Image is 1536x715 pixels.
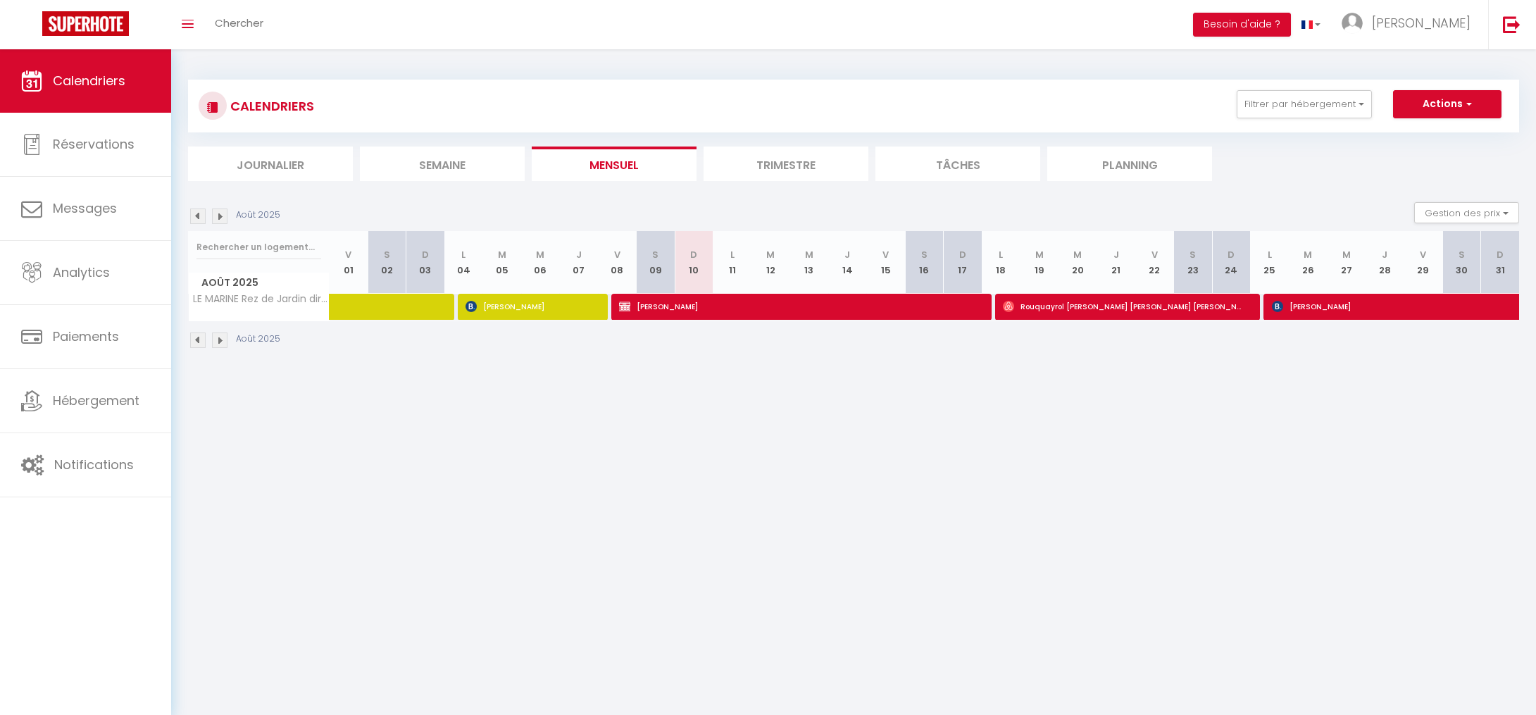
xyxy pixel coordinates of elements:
li: Planning [1047,147,1212,181]
th: 07 [560,231,599,294]
abbr: S [1459,248,1465,261]
abbr: M [766,248,775,261]
abbr: M [1035,248,1044,261]
th: 09 [637,231,675,294]
th: 19 [1020,231,1059,294]
abbr: D [422,248,429,261]
li: Semaine [360,147,525,181]
button: Actions [1393,90,1501,118]
th: 01 [330,231,368,294]
abbr: J [1382,248,1387,261]
li: Mensuel [532,147,697,181]
abbr: J [1113,248,1119,261]
abbr: L [730,248,735,261]
th: 14 [828,231,867,294]
abbr: L [1268,248,1272,261]
abbr: S [652,248,658,261]
abbr: V [1151,248,1158,261]
abbr: V [614,248,620,261]
p: Août 2025 [236,209,280,222]
th: 10 [675,231,713,294]
th: 03 [406,231,445,294]
abbr: D [1228,248,1235,261]
img: logout [1503,15,1521,33]
th: 04 [444,231,483,294]
th: 28 [1366,231,1404,294]
abbr: M [805,248,813,261]
button: Filtrer par hébergement [1237,90,1372,118]
abbr: J [844,248,850,261]
abbr: V [1420,248,1426,261]
span: Rouquayrol [PERSON_NAME] [PERSON_NAME] [PERSON_NAME] Rouquayrol-[PERSON_NAME] [1003,293,1244,320]
abbr: D [690,248,697,261]
img: Super Booking [42,11,129,36]
th: 22 [1135,231,1174,294]
th: 29 [1404,231,1443,294]
span: Hébergement [53,392,139,409]
th: 05 [483,231,522,294]
span: LE MARINE Rez de Jardin direct [GEOGRAPHIC_DATA] Privé [191,294,332,304]
abbr: S [921,248,928,261]
abbr: J [576,248,582,261]
th: 18 [982,231,1020,294]
abbr: M [1304,248,1312,261]
th: 30 [1442,231,1481,294]
abbr: V [882,248,889,261]
th: 27 [1328,231,1366,294]
span: Réservations [53,135,135,153]
abbr: V [345,248,351,261]
th: 25 [1251,231,1290,294]
input: Rechercher un logement... [196,235,321,260]
abbr: L [461,248,466,261]
li: Tâches [875,147,1040,181]
span: Paiements [53,328,119,345]
img: ... [1342,13,1363,34]
th: 15 [867,231,906,294]
span: [PERSON_NAME] [619,293,974,320]
h3: CALENDRIERS [227,90,314,122]
th: 23 [1174,231,1213,294]
abbr: L [999,248,1003,261]
span: [PERSON_NAME] [466,293,592,320]
span: [PERSON_NAME] [1372,14,1471,32]
span: Août 2025 [189,273,329,293]
abbr: M [1342,248,1351,261]
span: Chercher [215,15,263,30]
abbr: M [536,248,544,261]
p: Août 2025 [236,332,280,346]
li: Trimestre [704,147,868,181]
th: 11 [713,231,752,294]
th: 08 [598,231,637,294]
button: Besoin d'aide ? [1193,13,1291,37]
th: 13 [790,231,829,294]
abbr: M [1073,248,1082,261]
abbr: D [959,248,966,261]
li: Journalier [188,147,353,181]
span: Messages [53,199,117,217]
th: 12 [751,231,790,294]
th: 31 [1481,231,1520,294]
th: 16 [905,231,944,294]
span: Calendriers [53,72,125,89]
th: 26 [1289,231,1328,294]
th: 21 [1097,231,1136,294]
span: Notifications [54,456,134,473]
th: 02 [368,231,406,294]
th: 06 [521,231,560,294]
abbr: S [1190,248,1196,261]
abbr: D [1497,248,1504,261]
th: 20 [1059,231,1097,294]
abbr: M [498,248,506,261]
button: Gestion des prix [1414,202,1519,223]
abbr: S [384,248,390,261]
span: Analytics [53,263,110,281]
th: 24 [1212,231,1251,294]
th: 17 [944,231,982,294]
